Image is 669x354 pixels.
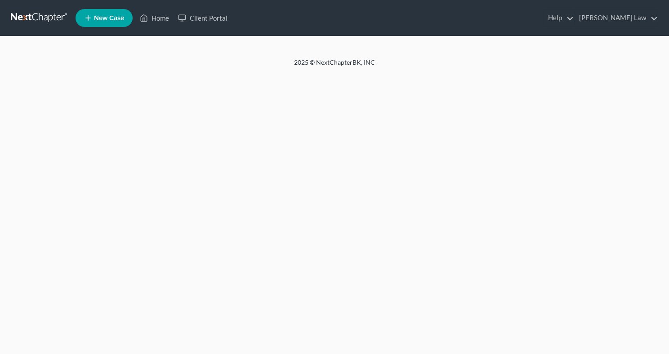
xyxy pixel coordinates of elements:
a: Home [135,10,174,26]
a: Client Portal [174,10,232,26]
new-legal-case-button: New Case [76,9,133,27]
div: 2025 © NextChapterBK, INC [78,58,591,74]
a: Help [544,10,574,26]
a: [PERSON_NAME] Law [575,10,658,26]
